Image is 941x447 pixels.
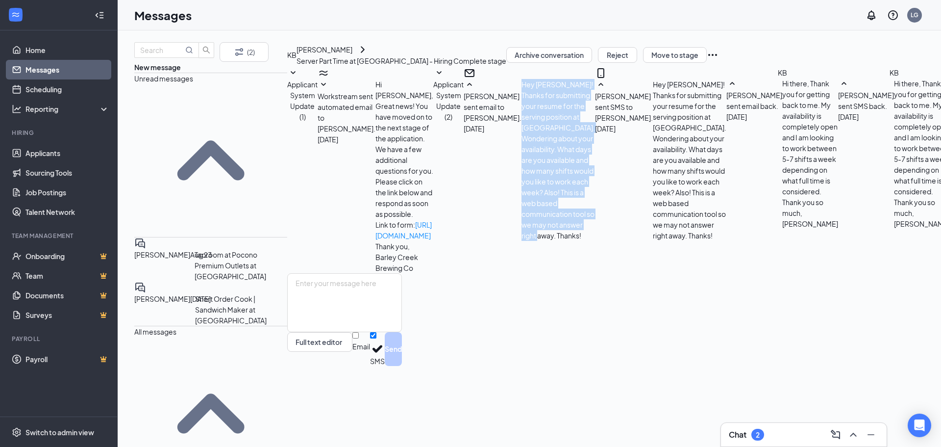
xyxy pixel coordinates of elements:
[838,91,894,110] span: [PERSON_NAME] sent SMS back.
[357,44,369,55] svg: ChevronRight
[25,40,109,60] a: Home
[433,80,464,121] span: Applicant System Update (2)
[911,11,918,19] div: LG
[908,414,931,437] div: Open Intercom Messenger
[726,91,782,110] span: [PERSON_NAME] sent email back.
[318,134,338,145] span: [DATE]
[25,349,109,369] a: PayrollCrown
[25,266,109,286] a: TeamCrown
[190,248,212,259] p: Aug 23
[847,429,859,441] svg: ChevronUp
[134,326,176,335] span: All messages
[464,92,521,122] span: [PERSON_NAME] sent email to [PERSON_NAME].
[729,429,746,440] h3: Chat
[195,248,287,281] p: Taproom at Pocono Premium Outlets at [GEOGRAPHIC_DATA]
[352,332,359,339] input: Email
[890,67,899,78] div: KB
[375,79,433,101] p: Hi [PERSON_NAME],
[25,183,109,202] a: Job Postings
[287,67,318,122] button: SmallChevronDownApplicant System Update (1)
[375,241,433,252] p: Thank you,
[433,67,464,122] button: SmallChevronDownApplicant System Update (2)
[25,202,109,222] a: Talent Network
[385,332,402,366] button: Send
[726,78,738,90] svg: SmallChevronUp
[25,104,110,114] div: Reporting
[318,67,329,79] svg: WorkstreamLogo
[25,286,109,305] a: DocumentsCrown
[756,431,760,439] div: 2
[287,332,352,352] button: Full text editorPen
[134,62,181,73] button: New message
[370,356,385,366] div: SMS
[25,60,109,79] a: Messages
[297,44,352,55] div: [PERSON_NAME]
[12,129,107,137] div: Hiring
[433,67,445,79] svg: SmallChevronDown
[287,67,299,79] svg: SmallChevronDown
[195,292,287,325] p: Short Order Cook | Sandwich Maker at [GEOGRAPHIC_DATA]
[838,78,850,90] svg: SmallChevronUp
[198,42,214,58] button: search
[220,42,269,62] button: Filter (2)
[845,427,861,443] button: ChevronUp
[595,92,653,122] span: [PERSON_NAME] sent SMS to [PERSON_NAME].
[233,46,245,58] svg: Filter
[598,47,637,63] button: Reject
[25,427,94,437] div: Switch to admin view
[370,332,376,339] input: SMS
[12,335,107,343] div: Payroll
[95,10,104,20] svg: Collapse
[134,7,192,24] h1: Messages
[464,79,475,91] svg: SmallChevronUp
[134,83,287,236] svg: SmallChevronUp
[863,427,879,443] button: Minimize
[828,427,843,443] button: ComposeMessage
[643,47,707,63] button: Move to stage
[12,427,22,437] svg: Settings
[595,79,607,91] svg: SmallChevronUp
[830,429,842,441] svg: ComposeMessage
[25,246,109,266] a: OnboardingCrown
[887,9,899,21] svg: QuestionInfo
[134,237,146,248] svg: ActiveDoubleChat
[866,9,877,21] svg: Notifications
[352,342,370,351] div: Email
[12,232,107,240] div: Team Management
[134,293,190,302] span: [PERSON_NAME]
[464,123,484,134] span: [DATE]
[12,104,22,114] svg: Analysis
[25,163,109,183] a: Sourcing Tools
[134,249,190,258] span: [PERSON_NAME]
[134,73,193,82] span: Unread messages
[865,429,877,441] svg: Minimize
[653,80,726,240] span: Hey [PERSON_NAME]! Thanks for submitting your resume for the serving position at [GEOGRAPHIC_DATA...
[726,111,747,122] span: [DATE]
[190,292,211,303] p: [DATE]
[318,92,375,133] span: Workstream sent automated email to [PERSON_NAME].
[464,67,475,79] svg: Email
[318,79,329,91] svg: SmallChevronDown
[25,143,109,163] a: Applicants
[140,45,183,55] input: Search
[375,252,433,273] p: Barley Creek Brewing Co
[199,46,214,54] span: search
[595,67,607,79] svg: MobileSms
[506,47,592,63] button: Archive conversation
[782,79,838,228] span: Hi there, Thank you for getting back to me. My availability is completely open and I am looking t...
[185,46,193,54] svg: MagnifyingGlass
[25,79,109,99] a: Scheduling
[11,10,21,20] svg: WorkstreamLogo
[287,80,318,121] span: Applicant System Update (1)
[595,123,616,134] span: [DATE]
[375,219,433,241] p: Link to form:
[778,67,787,78] div: KB
[707,49,718,61] svg: Ellipses
[134,281,146,292] svg: ActiveDoubleChat
[375,144,433,219] p: We have a few additional questions for you. Please click on the link below and respond as soon as...
[838,111,859,122] span: [DATE]
[375,101,433,144] p: Great news! You have moved on to the next stage of the application.
[297,55,506,66] p: Server Part Time at [GEOGRAPHIC_DATA] - Hiring Complete stage
[521,80,595,240] span: Hey [PERSON_NAME]! Thanks for submitting your resume for the serving position at [GEOGRAPHIC_DATA...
